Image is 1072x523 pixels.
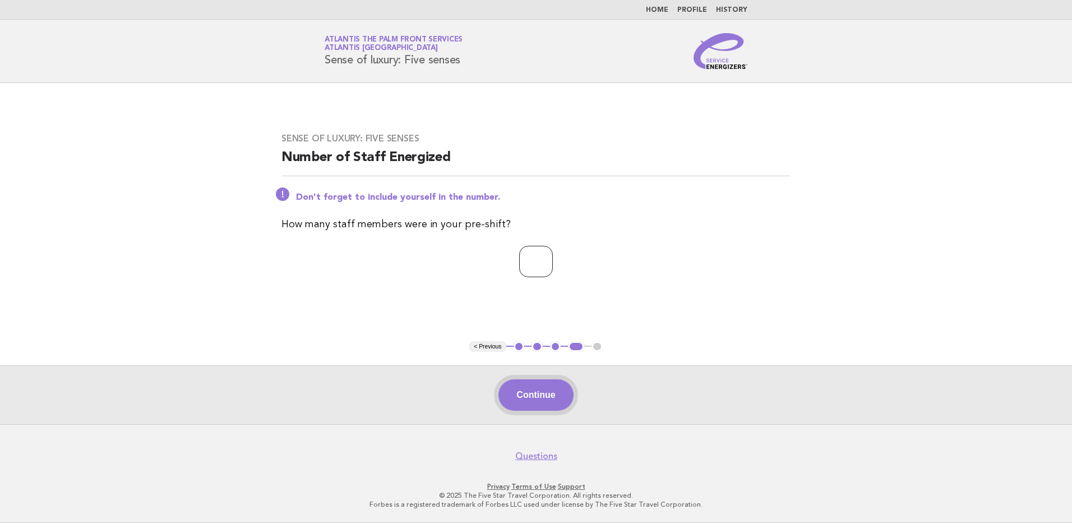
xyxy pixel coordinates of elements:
h1: Sense of luxury: Five senses [325,36,463,66]
p: © 2025 The Five Star Travel Corporation. All rights reserved. [193,491,879,500]
a: Privacy [487,483,510,490]
a: Home [646,7,668,13]
button: 4 [568,341,584,352]
h2: Number of Staff Energized [281,149,791,176]
button: 3 [550,341,561,352]
button: 1 [514,341,525,352]
a: Support [558,483,585,490]
h3: Sense of luxury: Five senses [281,133,791,144]
a: Atlantis The Palm Front ServicesAtlantis [GEOGRAPHIC_DATA] [325,36,463,52]
button: 2 [532,341,543,352]
p: Forbes is a registered trademark of Forbes LLC used under license by The Five Star Travel Corpora... [193,500,879,509]
p: Don't forget to include yourself in the number. [296,192,791,203]
span: Atlantis [GEOGRAPHIC_DATA] [325,45,438,52]
button: < Previous [469,341,506,352]
p: · · [193,482,879,491]
button: Continue [498,379,573,411]
a: Terms of Use [511,483,556,490]
a: Questions [515,451,557,462]
img: Service Energizers [694,33,747,69]
p: How many staff members were in your pre-shift? [281,217,791,232]
a: History [716,7,747,13]
a: Profile [677,7,707,13]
